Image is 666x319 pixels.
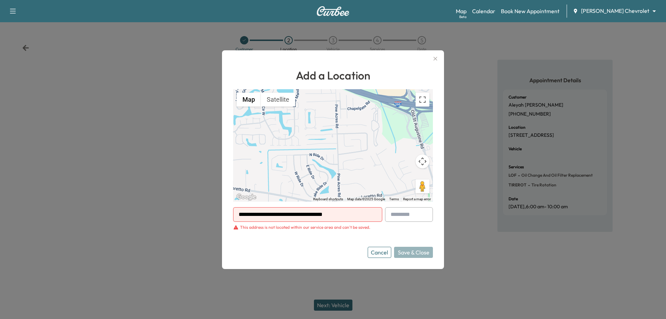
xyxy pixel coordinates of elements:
h1: Add a Location [233,67,433,84]
img: Google [235,193,258,202]
a: Open this area in Google Maps (opens a new window) [235,193,258,202]
button: Drag Pegman onto the map to open Street View [416,179,429,193]
span: Map data ©2025 Google [347,197,385,201]
a: Calendar [472,7,495,15]
button: Map camera controls [416,154,429,168]
span: [PERSON_NAME] Chevrolet [581,7,649,15]
div: This address is not located within our service area and can't be saved. [240,225,370,230]
a: Report a map error [403,197,431,201]
button: Show street map [237,93,261,107]
button: Toggle fullscreen view [416,93,429,107]
button: Cancel [368,247,391,258]
a: Terms (opens in new tab) [389,197,399,201]
a: Book New Appointment [501,7,560,15]
button: Show satellite imagery [261,93,295,107]
button: Keyboard shortcuts [313,197,343,202]
a: MapBeta [456,7,467,15]
img: Curbee Logo [316,6,350,16]
div: Beta [459,14,467,19]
